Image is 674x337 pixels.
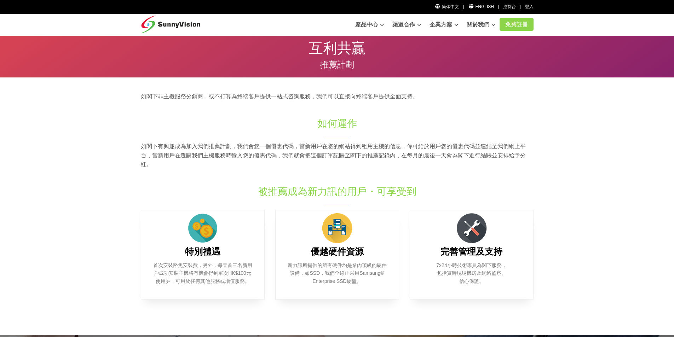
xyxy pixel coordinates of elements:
img: flat-server.png [319,210,355,246]
a: 產品中心 [355,18,384,32]
a: 渠道合作 [392,18,421,32]
p: 7x24小時技術專員為閣下服務， 包括實時現場機房及網絡監察。 信心保證。 [421,261,523,285]
img: bonus.png [185,210,220,246]
p: 新力訊所提供的所有硬件均是業內頂級的硬件設備，如SSD，我們全線正采用Samsung® Enterprise SSD硬盤。 [286,261,388,285]
a: 企業方案 [430,18,458,32]
li: | [520,4,521,10]
h1: 被推薦成為新力訊的用戶・可享受到 [219,185,455,198]
p: 推薦計劃 [141,60,534,69]
a: 關於我們 [467,18,495,32]
a: English [468,4,494,9]
h1: 如何運作 [219,117,455,130]
a: 免費註冊 [500,18,534,31]
b: 完善管理及支持 [440,247,502,256]
a: 登入 [525,4,534,9]
p: 如閣下非主機服務分銷商，或不打算為終端客戶提供一站式咨詢服務，我們可以直接向終端客戶提供全面支持。 [141,92,534,101]
p: 首次安裝豁免安裝費，另外，每天首三名新用戶成功安裝主機將有機會得到單次HK$100元使用券，可用於任何其他服務或增值服務。 [152,261,254,285]
b: 特別禮遇 [185,247,220,256]
li: | [463,4,464,10]
b: 優越硬件資源 [311,247,364,256]
img: flat-repair-tools.png [454,210,489,246]
p: 互利共贏 [141,41,534,55]
a: 简体中文 [435,4,459,9]
p: 如閣下有興趣成為加入我們推薦計劃，我們會您一個優惠代碼，當新用戶在您的網站得到租用主機的信息，你可給於用戶您的優惠代碼並連結至我們網上平台，當新用戶在選購我們主機服務時輸入您的優惠代碼，我們就會... [141,142,534,169]
a: 控制台 [503,4,516,9]
li: | [498,4,499,10]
